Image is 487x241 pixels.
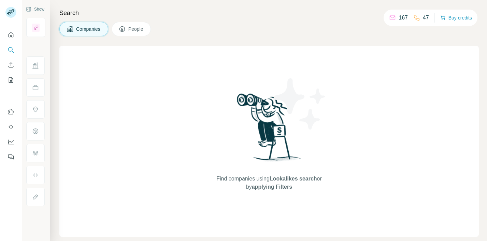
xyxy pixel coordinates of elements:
button: Enrich CSV [5,59,16,71]
img: Surfe Illustration - Woman searching with binoculars [234,92,305,168]
button: Show [21,4,49,14]
img: Surfe Illustration - Stars [269,73,331,135]
span: People [128,26,144,32]
span: applying Filters [252,184,292,190]
button: Use Surfe API [5,121,16,133]
span: Lookalikes search [270,176,317,182]
button: Search [5,44,16,56]
button: My lists [5,74,16,86]
button: Quick start [5,29,16,41]
button: Dashboard [5,136,16,148]
button: Use Surfe on LinkedIn [5,106,16,118]
p: 167 [399,14,408,22]
button: Feedback [5,151,16,163]
button: Buy credits [440,13,472,23]
p: 47 [423,14,429,22]
span: Companies [76,26,101,32]
span: Find companies using or by [214,175,324,191]
h4: Search [59,8,479,18]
